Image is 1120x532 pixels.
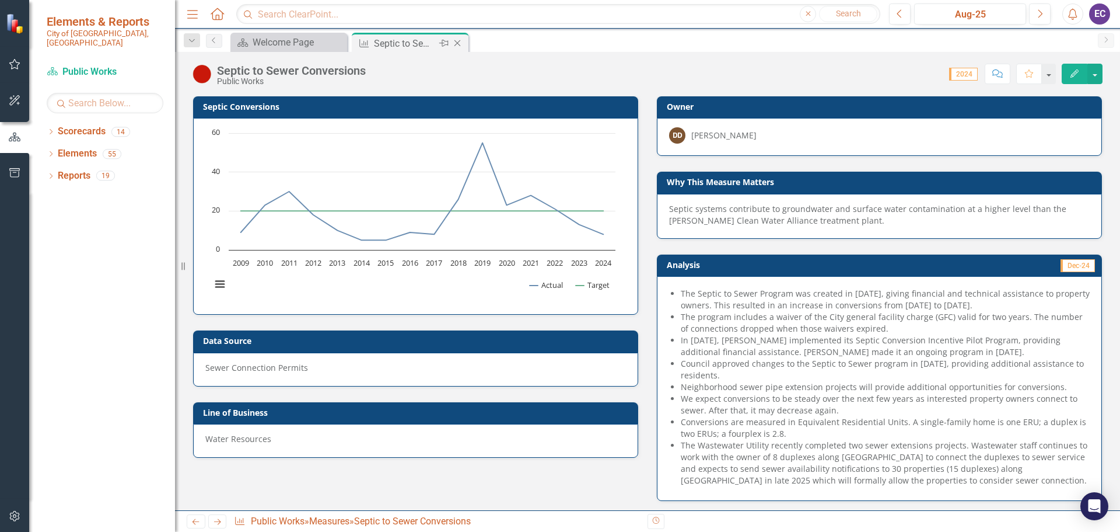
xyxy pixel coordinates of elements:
[212,204,220,215] text: 20
[377,258,394,268] text: 2015
[103,149,121,159] div: 55
[523,258,539,268] text: 2021
[681,416,1090,440] li: Conversions are measured in Equivalent Residential Units. A single-family home is one ERU; a dupl...
[353,258,370,268] text: 2014
[217,77,366,86] div: Public Works
[205,127,621,302] svg: Interactive chart
[212,127,220,137] text: 60
[836,9,861,18] span: Search
[205,127,626,302] div: Chart. Highcharts interactive chart.
[203,336,632,345] h3: Data Source
[669,127,685,144] div: DD
[233,35,344,50] a: Welcome Page
[212,166,220,176] text: 40
[217,64,366,77] div: Septic to Sewer Conversions
[354,516,471,527] div: Septic to Sewer Conversions
[251,516,304,527] a: Public Works
[667,260,874,269] h3: Analysis
[681,358,1090,381] li: Council approved changes to the Septic to Sewer program in [DATE], providing additional assistanc...
[691,130,757,141] div: [PERSON_NAME]
[681,381,1090,393] li: Neighborhood sewer pipe extension projects will provide additional opportunities for conversions.
[253,35,344,50] div: Welcome Page
[374,36,436,51] div: Septic to Sewer Conversions
[681,393,1090,416] li: We expect conversions to be steady over the next few years as interested property owners connect ...
[234,515,639,528] div: » »
[681,440,1090,486] li: The Wastewater Utility recently completed two sewer extensions projects. Wastewater staff continu...
[281,258,297,268] text: 2011
[949,68,978,81] span: 2024
[1089,4,1110,25] button: EC
[819,6,877,22] button: Search
[530,280,563,290] button: Show Actual
[47,29,163,48] small: City of [GEOGRAPHIC_DATA], [GEOGRAPHIC_DATA]
[58,147,97,161] a: Elements
[1060,259,1095,272] span: Dec-24
[96,171,115,181] div: 19
[547,258,563,268] text: 2022
[681,335,1090,358] li: In [DATE], [PERSON_NAME] implemented its Septic Conversion Incentive Pilot Program, providing add...
[233,258,249,268] text: 2009
[571,258,587,268] text: 2023
[203,408,632,417] h3: Line of Business
[212,276,228,293] button: View chart menu, Chart
[426,258,442,268] text: 2017
[309,516,349,527] a: Measures
[47,93,163,113] input: Search Below...
[192,65,211,84] img: Off Track
[1080,492,1108,520] div: Open Intercom Messenger
[236,4,880,25] input: Search ClearPoint...
[6,13,26,34] img: ClearPoint Strategy
[474,258,491,268] text: 2019
[576,280,610,290] button: Show Target
[205,362,626,374] div: Sewer Connection Permits​
[918,8,1022,22] div: Aug-25
[58,125,106,138] a: Scorecards
[914,4,1026,25] button: Aug-25
[669,203,1066,226] span: Septic systems contribute to groundwater and surface water contamination at a higher level than t...
[681,288,1090,311] li: The Septic to Sewer Program was created in [DATE], giving financial and technical assistance to p...
[47,15,163,29] span: Elements & Reports
[667,178,1096,186] h3: Why This Measure Matters
[329,258,345,268] text: 2013
[402,258,418,268] text: 2016
[47,65,163,79] a: Public Works
[305,258,321,268] text: 2012
[257,258,273,268] text: 2010
[681,311,1090,335] li: The program includes a waiver of the City general facility charge (GFC) valid for two years. The ...
[667,102,1096,111] h3: Owner
[450,258,467,268] text: 2018
[595,258,612,268] text: 2024
[111,127,130,137] div: 14
[205,433,271,444] span: Water Resources
[216,244,220,254] text: 0
[499,258,515,268] text: 2020
[58,169,90,183] a: Reports
[203,102,632,111] h3: Septic Conversions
